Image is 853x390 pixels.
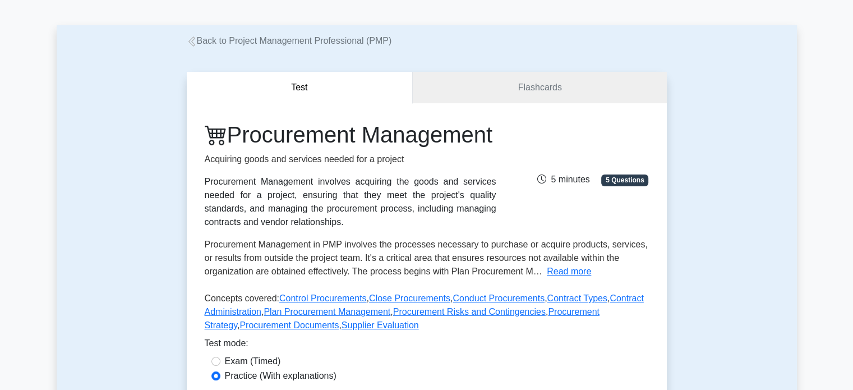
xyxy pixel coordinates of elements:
[393,307,546,316] a: Procurement Risks and Contingencies
[279,293,367,303] a: Control Procurements
[225,369,336,383] label: Practice (With explanations)
[205,153,496,166] p: Acquiring goods and services needed for a project
[205,337,649,355] div: Test mode:
[342,320,419,330] a: Supplier Evaluation
[205,121,496,148] h1: Procurement Management
[264,307,390,316] a: Plan Procurement Management
[239,320,339,330] a: Procurement Documents
[547,293,607,303] a: Contract Types
[601,175,648,186] span: 5 Questions
[187,72,413,104] button: Test
[205,292,649,337] p: Concepts covered: , , , , , , , , ,
[547,265,591,278] button: Read more
[369,293,450,303] a: Close Procurements
[413,72,666,104] a: Flashcards
[453,293,545,303] a: Conduct Procurements
[537,175,589,184] span: 5 minutes
[187,36,392,45] a: Back to Project Management Professional (PMP)
[205,175,496,229] div: Procurement Management involves acquiring the goods and services needed for a project, ensuring t...
[225,355,281,368] label: Exam (Timed)
[205,240,648,276] span: Procurement Management in PMP involves the processes necessary to purchase or acquire products, s...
